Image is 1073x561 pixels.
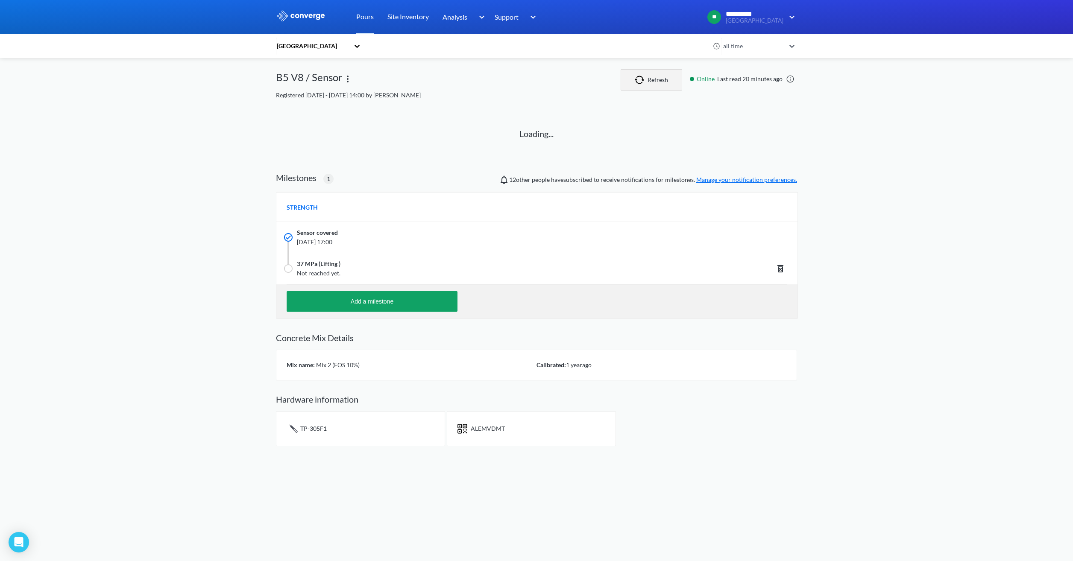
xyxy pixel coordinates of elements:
[473,12,487,22] img: downArrow.svg
[783,12,797,22] img: downArrow.svg
[287,291,457,312] button: Add a milestone
[519,127,554,140] p: Loading...
[287,203,318,212] span: STRENGTH
[697,74,717,84] span: Online
[297,237,684,247] span: [DATE] 17:00
[471,425,505,432] span: ALEMVDMT
[721,41,785,51] div: all time
[276,41,349,51] div: [GEOGRAPHIC_DATA]
[457,424,467,434] img: icon-short-text.svg
[621,69,682,91] button: Refresh
[300,425,327,432] span: TP-305F1
[287,361,315,368] span: Mix name:
[297,228,338,237] span: Sensor covered
[315,361,360,368] span: Mix 2 (FOS 10%)
[536,361,566,368] span: Calibrated:
[297,269,684,278] span: Not reached yet.
[499,175,509,185] img: notifications-icon.svg
[566,361,592,368] span: 1 year ago
[509,175,797,184] span: people have subscribed to receive notifications for milestones.
[635,76,648,84] img: icon-refresh.svg
[525,12,538,22] img: downArrow.svg
[509,176,531,183] span: Jonathan Paul, Bailey Bright, Mircea Zagrean, Alaa Bouayed, Conor Owens, Liliana Cortina, Cyrene ...
[276,172,317,183] h2: Milestones
[686,74,797,84] div: Last read 20 minutes ago
[726,18,783,24] span: [GEOGRAPHIC_DATA]
[713,42,721,50] img: icon-clock.svg
[287,422,300,435] img: icon-tail.svg
[276,69,343,91] div: B5 V8 / Sensor
[696,176,797,183] a: Manage your notification preferences.
[327,174,330,184] span: 1
[297,259,340,269] span: 37 MPa (Lifting )
[276,394,797,404] h2: Hardware information
[276,91,421,99] span: Registered [DATE] - [DATE] 14:00 by [PERSON_NAME]
[343,74,353,84] img: more.svg
[276,333,797,343] h2: Concrete Mix Details
[443,12,467,22] span: Analysis
[9,532,29,552] div: Open Intercom Messenger
[276,10,325,21] img: logo_ewhite.svg
[495,12,519,22] span: Support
